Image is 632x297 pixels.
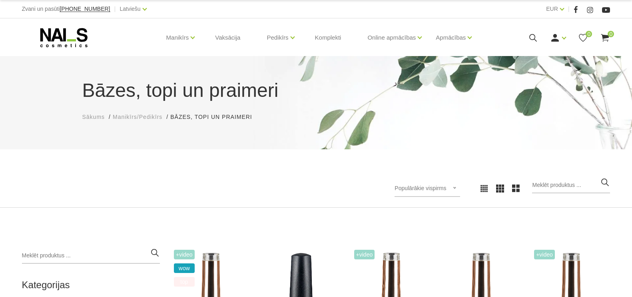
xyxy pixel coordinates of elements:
span: 0 [608,31,614,37]
h2: Kategorijas [22,280,160,290]
span: Sākums [82,114,105,120]
a: Manikīrs [166,22,189,54]
span: +Video [534,250,555,259]
a: Pedikīrs [267,22,288,54]
span: Populārākie vispirms [395,185,446,191]
a: 0 [600,33,610,43]
span: +Video [174,250,195,259]
a: 0 [578,33,588,43]
a: Manikīrs/Pedikīrs [113,113,162,121]
span: | [114,4,116,14]
h1: Bāzes, topi un praimeri [82,76,550,105]
span: 0 [586,31,592,37]
a: Apmācības [436,22,466,54]
input: Meklēt produktus ... [22,248,160,264]
div: Zvani un pasūti [22,4,110,14]
span: | [568,4,570,14]
a: Online apmācības [367,22,416,54]
a: Latviešu [120,4,140,14]
a: Vaksācija [209,18,247,57]
a: Sākums [82,113,105,121]
input: Meklēt produktus ... [532,177,610,193]
span: +Video [354,250,375,259]
span: top [174,277,195,287]
li: Bāzes, topi un praimeri [170,113,260,121]
a: Komplekti [309,18,348,57]
span: Manikīrs/Pedikīrs [113,114,162,120]
a: [PHONE_NUMBER] [60,6,110,12]
span: wow [174,263,195,273]
a: EUR [546,4,558,14]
